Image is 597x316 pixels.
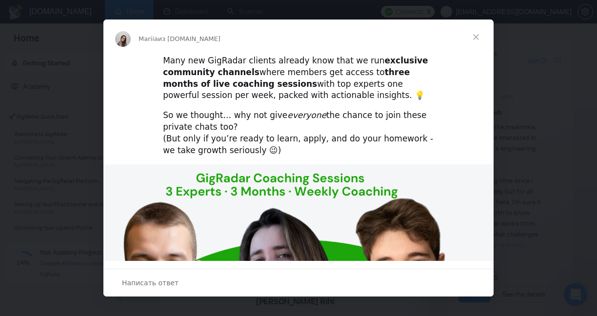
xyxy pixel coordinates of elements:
b: exclusive community channels [163,56,428,77]
span: Написать ответ [122,276,179,289]
span: Mariia [139,35,158,42]
b: three months of live coaching sessions [163,67,410,89]
i: everyone [287,110,326,120]
div: Many new GigRadar clients already know that we run where members get access to with top experts o... [163,55,434,101]
span: Закрыть [458,20,494,55]
div: So we thought… why not give the chance to join these private chats too? (But only if you’re ready... [163,110,434,156]
span: из [DOMAIN_NAME] [158,35,220,42]
img: Profile image for Mariia [115,31,131,47]
div: Открыть разговор и ответить [103,269,494,296]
